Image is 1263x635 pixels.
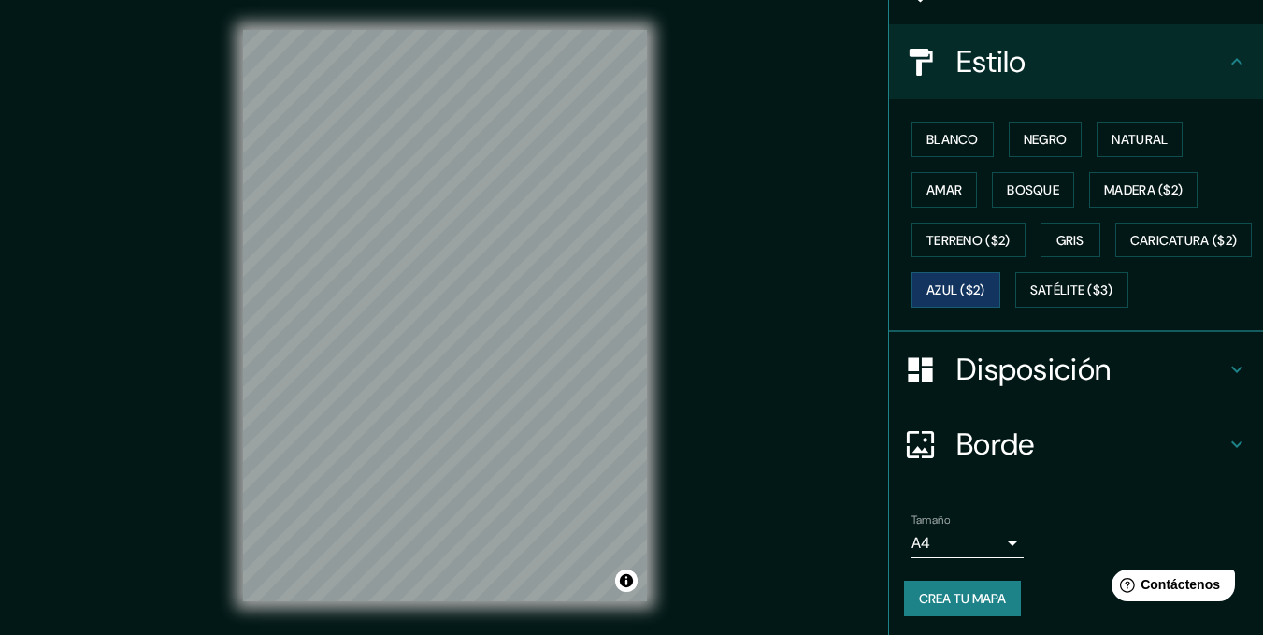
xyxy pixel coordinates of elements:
button: Terreno ($2) [911,223,1026,258]
font: Madera ($2) [1104,181,1183,198]
font: Bosque [1007,181,1059,198]
font: Tamaño [911,512,950,527]
button: Crea tu mapa [904,581,1021,616]
font: Negro [1024,131,1068,148]
button: Bosque [992,172,1074,208]
font: Borde [956,425,1035,464]
div: Borde [889,407,1263,482]
font: Disposición [956,350,1111,389]
button: Negro [1009,122,1083,157]
div: Disposición [889,332,1263,407]
button: Gris [1041,223,1100,258]
font: Caricatura ($2) [1130,232,1238,249]
font: Terreno ($2) [926,232,1011,249]
button: Natural [1097,122,1183,157]
font: Amar [926,181,962,198]
font: Gris [1056,232,1084,249]
div: A4 [911,528,1024,558]
font: Crea tu mapa [919,590,1006,607]
button: Madera ($2) [1089,172,1198,208]
button: Blanco [911,122,994,157]
div: Estilo [889,24,1263,99]
button: Azul ($2) [911,272,1000,308]
font: Satélite ($3) [1030,282,1113,299]
font: Natural [1112,131,1168,148]
iframe: Lanzador de widgets de ayuda [1097,562,1242,614]
font: Blanco [926,131,979,148]
button: Activar o desactivar atribución [615,570,638,592]
button: Satélite ($3) [1015,272,1128,308]
canvas: Mapa [243,30,647,601]
font: Azul ($2) [926,282,985,299]
font: Estilo [956,42,1026,81]
font: A4 [911,533,930,553]
button: Caricatura ($2) [1115,223,1253,258]
button: Amar [911,172,977,208]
